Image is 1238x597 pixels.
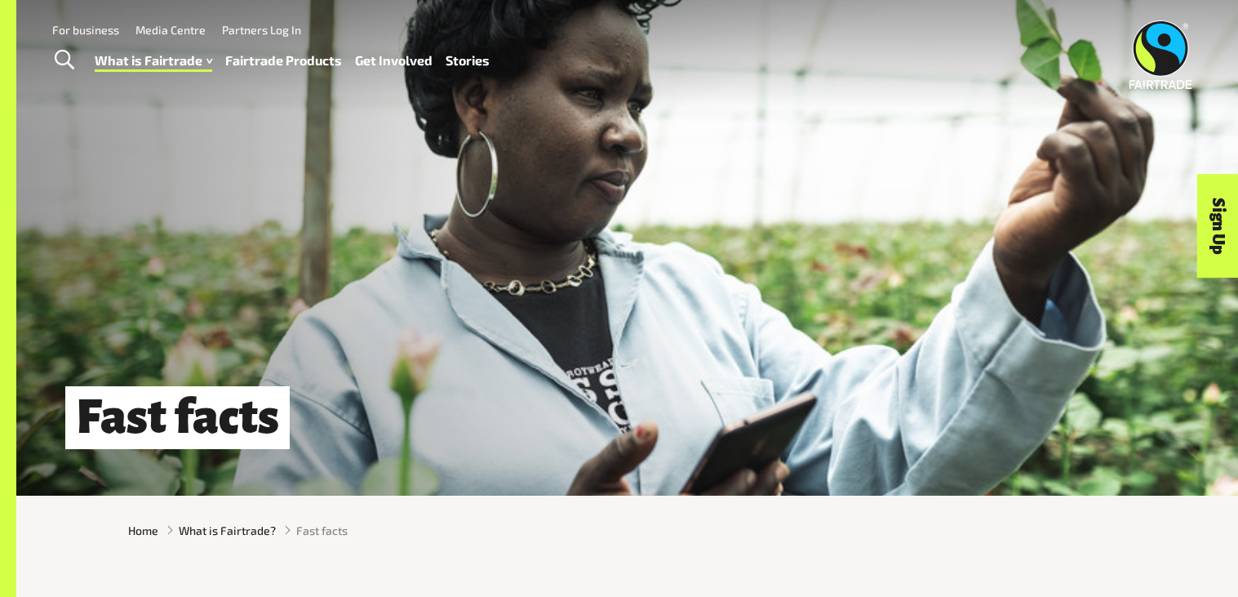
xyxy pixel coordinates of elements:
h1: Fast facts [65,386,290,449]
a: Fairtrade Products [225,49,342,73]
a: Home [128,522,158,539]
span: Fast facts [296,522,348,539]
a: What is Fairtrade? [179,522,276,539]
a: Stories [446,49,490,73]
a: Media Centre [135,23,206,37]
a: Get Involved [355,49,433,73]
a: For business [52,23,119,37]
img: Fairtrade Australia New Zealand logo [1129,20,1192,89]
a: What is Fairtrade [95,49,212,73]
a: Toggle Search [44,40,84,81]
a: Partners Log In [222,23,301,37]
